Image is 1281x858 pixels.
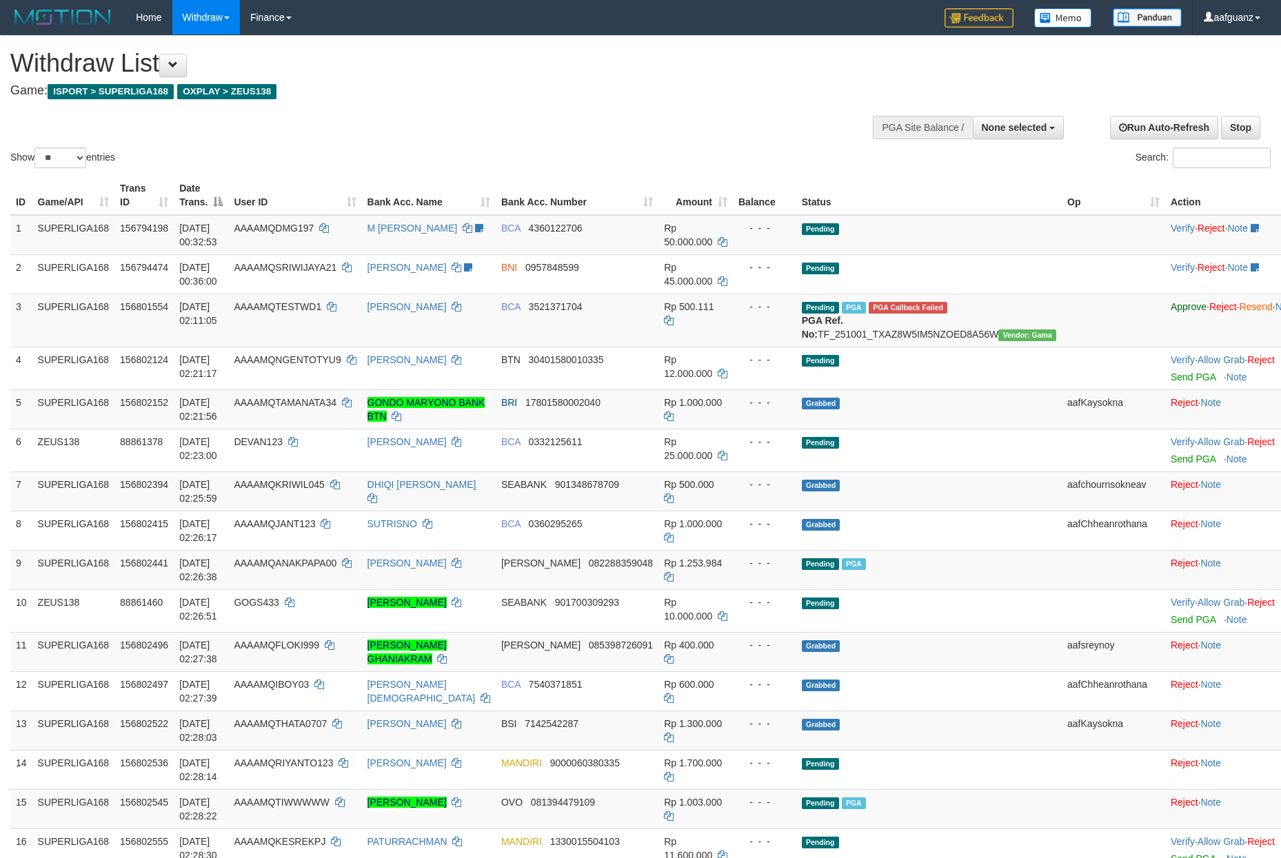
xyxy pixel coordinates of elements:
span: SEABANK [501,597,547,608]
span: [DATE] 02:28:14 [179,757,217,782]
span: · [1198,354,1247,365]
span: Pending [802,797,839,809]
a: [PERSON_NAME] [367,262,447,273]
td: aafsreynoy [1062,632,1165,671]
th: User ID: activate to sort column ascending [228,176,361,215]
span: Grabbed [802,680,840,691]
span: Rp 1.700.000 [664,757,722,768]
h4: Game: [10,84,840,98]
a: Note [1200,718,1221,729]
a: Note [1227,614,1247,625]
td: SUPERLIGA168 [32,711,115,750]
a: Note [1200,558,1221,569]
span: BTN [501,354,521,365]
td: 6 [10,429,32,471]
span: Vendor URL: https://trx31.1velocity.biz [998,329,1056,341]
a: Approve [1171,301,1207,312]
a: Note [1200,679,1221,690]
span: Pending [802,597,839,609]
td: SUPERLIGA168 [32,294,115,347]
a: Reject [1171,558,1198,569]
div: - - - [738,517,791,531]
span: AAAAMQANAKPAPA00 [234,558,336,569]
label: Show entries [10,147,115,168]
span: [DATE] 02:28:03 [179,718,217,743]
span: Pending [802,758,839,770]
span: 156802555 [120,836,168,847]
span: Copy 0360295265 to clipboard [529,518,583,529]
a: PATURRACHMAN [367,836,447,847]
td: ZEUS138 [32,429,115,471]
a: Reject [1171,479,1198,490]
span: 156801554 [120,301,168,312]
span: None selected [982,122,1047,133]
td: 11 [10,632,32,671]
span: BNI [501,262,517,273]
span: BRI [501,397,517,408]
span: Copy 901700309293 to clipboard [555,597,619,608]
label: Search: [1136,147,1271,168]
span: [DATE] 02:27:38 [179,640,217,664]
div: - - - [738,677,791,691]
a: Reject [1171,757,1198,768]
td: SUPERLIGA168 [32,215,115,255]
span: [DATE] 00:32:53 [179,223,217,247]
th: Bank Acc. Name: activate to sort column ascending [362,176,496,215]
div: - - - [738,638,791,652]
span: Copy 0332125611 to clipboard [529,436,583,447]
a: [PERSON_NAME] [367,718,447,729]
span: [PERSON_NAME] [501,640,581,651]
span: Grabbed [802,519,840,531]
th: Game/API: activate to sort column ascending [32,176,115,215]
span: [DATE] 02:26:51 [179,597,217,622]
span: Copy 7540371851 to clipboard [529,679,583,690]
td: SUPERLIGA168 [32,511,115,550]
td: 9 [10,550,32,589]
a: SUTRISNO [367,518,417,529]
span: Copy 3521371704 to clipboard [529,301,583,312]
td: 12 [10,671,32,711]
td: 5 [10,389,32,429]
span: GOGS433 [234,597,279,608]
span: · [1198,436,1247,447]
span: Copy 7142542287 to clipboard [525,718,578,729]
td: SUPERLIGA168 [32,789,115,828]
a: Verify [1171,262,1195,273]
span: AAAAMQTHATA0707 [234,718,327,729]
div: PGA Site Balance / [873,116,972,139]
span: AAAAMQDMG197 [234,223,314,234]
td: 3 [10,294,32,347]
a: Note [1200,757,1221,768]
a: Verify [1171,223,1195,234]
a: [PERSON_NAME] [367,797,447,808]
span: ISPORT > SUPERLIGA168 [48,84,174,99]
td: aafChheanrothana [1062,671,1165,711]
div: - - - [738,353,791,367]
span: Pending [802,558,839,570]
a: Reject [1247,436,1275,447]
th: Date Trans.: activate to sort column descending [174,176,228,215]
span: BSI [501,718,517,729]
a: Reject [1171,397,1198,408]
span: BCA [501,301,521,312]
span: Pending [802,263,839,274]
td: SUPERLIGA168 [32,632,115,671]
td: SUPERLIGA168 [32,671,115,711]
span: AAAAMQSRIWIJAYA21 [234,262,336,273]
span: [DATE] 02:26:17 [179,518,217,543]
span: [DATE] 02:25:59 [179,479,217,504]
div: - - - [738,221,791,235]
td: aafKaysokna [1062,711,1165,750]
span: AAAAMQFLOKI999 [234,640,319,651]
a: [PERSON_NAME] GHANIAKRAM [367,640,447,664]
a: Reject [1171,679,1198,690]
a: Verify [1171,354,1195,365]
th: ID [10,176,32,215]
span: 156794198 [120,223,168,234]
a: Run Auto-Refresh [1110,116,1218,139]
a: Note [1200,518,1221,529]
a: Send PGA [1171,371,1216,382]
a: Verify [1171,597,1195,608]
img: Feedback.jpg [945,8,1013,28]
a: Reject [1247,597,1275,608]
